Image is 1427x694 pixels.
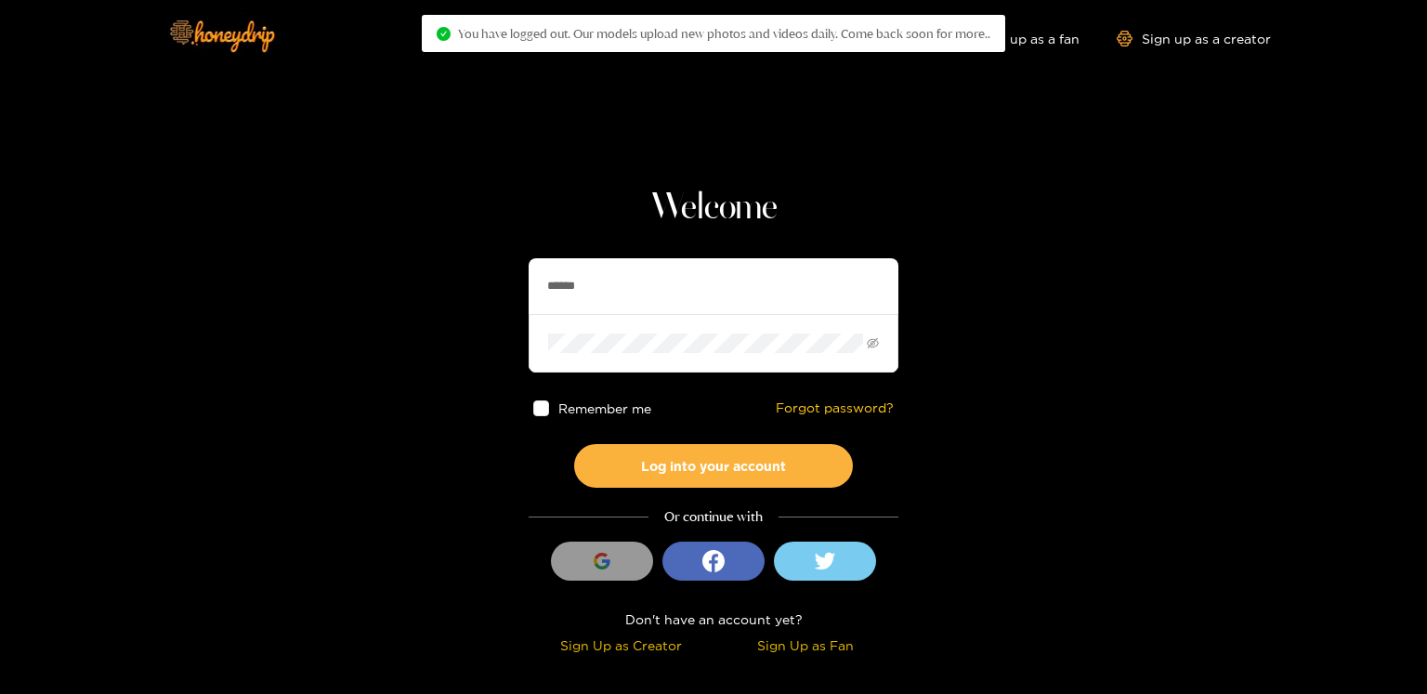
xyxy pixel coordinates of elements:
[867,337,879,349] span: eye-invisible
[952,31,1080,46] a: Sign up as a fan
[529,186,898,230] h1: Welcome
[776,400,894,416] a: Forgot password?
[529,506,898,528] div: Or continue with
[529,609,898,630] div: Don't have an account yet?
[1117,31,1271,46] a: Sign up as a creator
[574,444,853,488] button: Log into your account
[458,26,990,41] span: You have logged out. Our models upload new photos and videos daily. Come back soon for more..
[718,635,894,656] div: Sign Up as Fan
[533,635,709,656] div: Sign Up as Creator
[437,27,451,41] span: check-circle
[558,401,651,415] span: Remember me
